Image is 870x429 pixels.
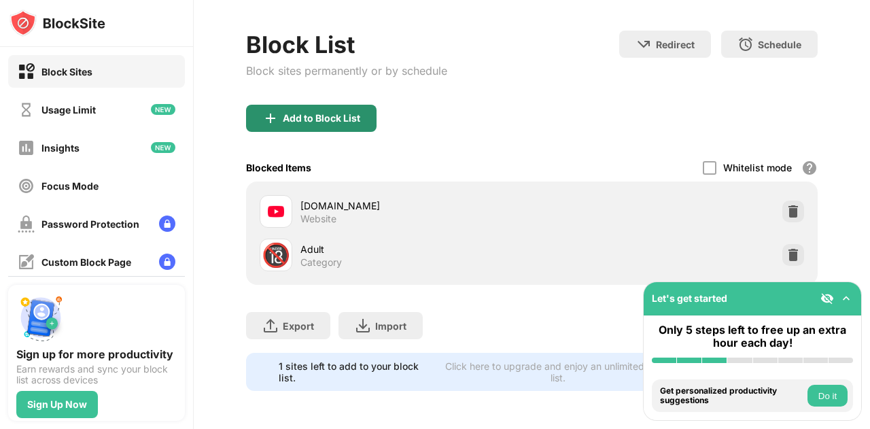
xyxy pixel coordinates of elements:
div: Redirect [656,39,695,50]
div: Blocked Items [246,162,311,173]
img: block-on.svg [18,63,35,80]
img: lock-menu.svg [159,254,175,270]
img: new-icon.svg [151,104,175,115]
button: Do it [807,385,848,407]
div: Insights [41,142,80,154]
img: lock-menu.svg [159,216,175,232]
div: Block Sites [41,66,92,78]
div: Schedule [758,39,801,50]
img: insights-off.svg [18,139,35,156]
div: [DOMAIN_NAME] [300,199,532,213]
img: omni-setup-toggle.svg [839,292,853,305]
div: Category [300,256,342,269]
div: Sign Up Now [27,399,87,410]
img: focus-off.svg [18,177,35,194]
div: Only 5 steps left to free up an extra hour each day! [652,324,853,349]
div: Block sites permanently or by schedule [246,64,447,78]
div: Let's get started [652,292,727,304]
img: push-signup.svg [16,293,65,342]
div: Password Protection [41,218,139,230]
div: Whitelist mode [723,162,792,173]
div: Import [375,320,406,332]
div: Custom Block Page [41,256,131,268]
div: 🔞 [262,241,290,269]
div: Earn rewards and sync your block list across devices [16,364,177,385]
div: Sign up for more productivity [16,347,177,361]
div: 1 sites left to add to your block list. [279,360,432,383]
img: customize-block-page-off.svg [18,254,35,271]
div: Website [300,213,336,225]
div: Block List [246,31,447,58]
img: eye-not-visible.svg [820,292,834,305]
img: time-usage-off.svg [18,101,35,118]
img: favicons [268,203,284,220]
div: Click here to upgrade and enjoy an unlimited block list. [440,360,676,383]
img: new-icon.svg [151,142,175,153]
div: Export [283,320,314,332]
div: Focus Mode [41,180,99,192]
div: Get personalized productivity suggestions [660,386,804,406]
div: Add to Block List [283,113,360,124]
div: Usage Limit [41,104,96,116]
img: logo-blocksite.svg [10,10,105,37]
div: Adult [300,242,532,256]
img: password-protection-off.svg [18,216,35,233]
